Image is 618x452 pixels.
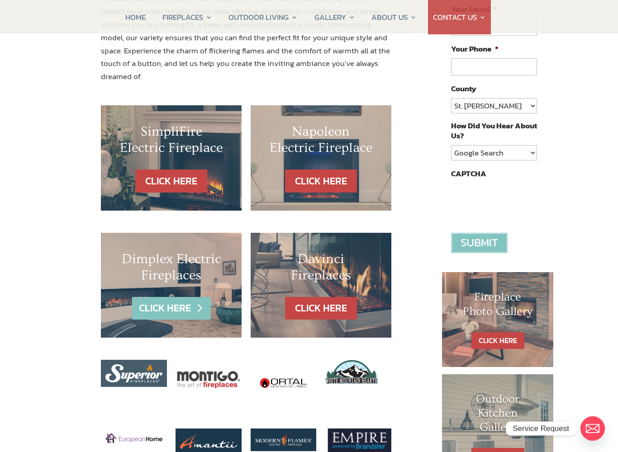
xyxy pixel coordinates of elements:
a: ortal fireplaces [251,398,317,410]
img: white_mountain_hearth_logo [325,360,379,387]
h2: Napoleon Electric Fireplace [269,123,373,160]
label: County [451,84,476,94]
label: CAPTCHA [451,169,486,179]
h2: SimpliFire Electric Fireplace [119,123,223,160]
a: CLICK HERE [285,169,357,193]
a: montigo fireplaces [105,434,162,446]
a: CLICK HERE [132,297,211,320]
h2: Davinci Fireplaces [269,251,373,288]
label: How Did You Hear About Us? [451,121,537,141]
h2: Dimplex Electric Fireplaces [119,251,223,288]
a: CLICK HERE [285,297,357,320]
label: Your Phone [451,44,499,54]
img: European [105,433,162,443]
img: superior_logo_white- [105,364,162,382]
a: White Mountain Hearth Fireplaces [325,378,379,390]
a: CLICK HERE [135,169,207,193]
a: CLICK HERE [471,332,524,349]
a: superior fireplaces [105,374,162,386]
h1: Fireplace Photo Gallery [460,290,535,323]
a: ortal fireplaces [255,438,312,450]
a: Email [580,416,605,441]
img: ortal [251,360,317,406]
a: montigo fireplaces [176,391,242,403]
iframe: reCAPTCHA [451,183,589,218]
input: Submit [451,233,508,253]
img: modern-flames-logo-300x73 [255,433,312,447]
h1: Outdoor Kitchen Gallery [460,392,535,439]
img: montigo-logo [176,360,242,400]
